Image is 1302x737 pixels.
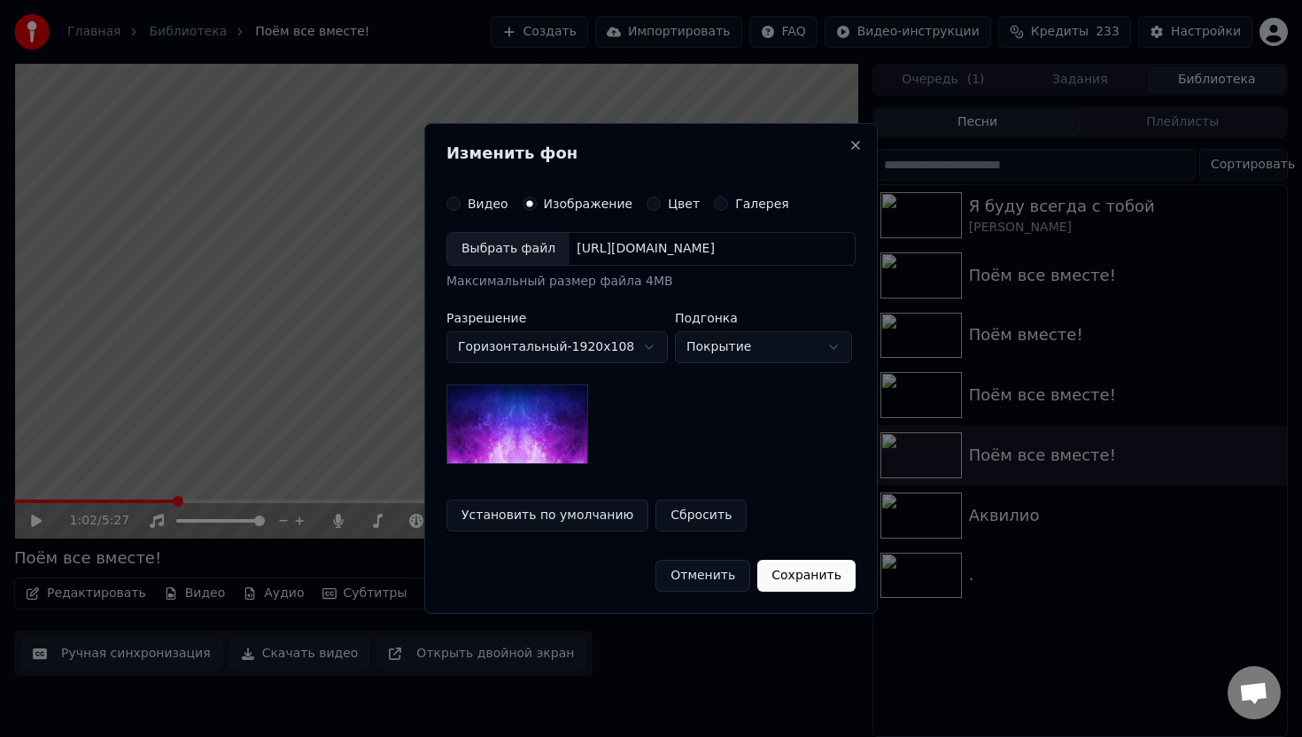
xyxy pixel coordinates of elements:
[655,560,750,592] button: Отменить
[447,233,570,265] div: Выбрать файл
[655,500,747,531] button: Сбросить
[468,198,508,210] label: Видео
[675,312,852,324] label: Подгонка
[668,198,700,210] label: Цвет
[735,198,789,210] label: Галерея
[544,198,633,210] label: Изображение
[446,273,856,291] div: Максимальный размер файла 4MB
[446,312,668,324] label: Разрешение
[446,145,856,161] h2: Изменить фон
[757,560,856,592] button: Сохранить
[570,240,722,258] div: [URL][DOMAIN_NAME]
[446,500,648,531] button: Установить по умолчанию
